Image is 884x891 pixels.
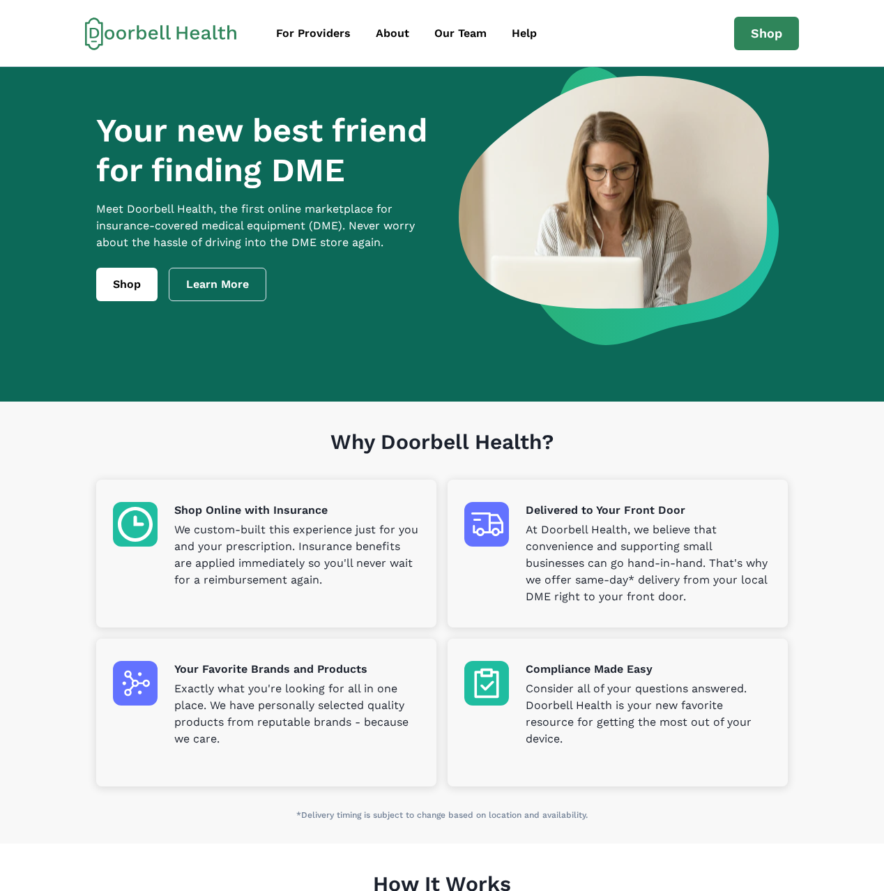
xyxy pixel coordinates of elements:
p: We custom-built this experience just for you and your prescription. Insurance benefits are applie... [174,521,420,588]
p: Meet Doorbell Health, the first online marketplace for insurance-covered medical equipment (DME).... [96,201,435,251]
a: Shop [734,17,799,50]
a: Our Team [423,20,498,47]
p: Your Favorite Brands and Products [174,661,420,678]
p: Delivered to Your Front Door [526,502,771,519]
a: About [365,20,420,47]
img: a woman looking at a computer [459,67,779,345]
img: Your Favorite Brands and Products icon [113,661,158,706]
p: Consider all of your questions answered. Doorbell Health is your new favorite resource for gettin... [526,680,771,747]
p: Shop Online with Insurance [174,502,420,519]
a: Shop [96,268,158,301]
a: Help [501,20,548,47]
div: About [376,25,409,42]
h1: Your new best friend for finding DME [96,111,435,190]
a: Learn More [169,268,266,301]
h1: Why Doorbell Health? [96,429,788,480]
img: Shop Online with Insurance icon [113,502,158,547]
a: For Providers [265,20,362,47]
div: Help [512,25,537,42]
img: Compliance Made Easy icon [464,661,509,706]
div: For Providers [276,25,351,42]
p: Exactly what you're looking for all in one place. We have personally selected quality products fr... [174,680,420,747]
p: Compliance Made Easy [526,661,771,678]
p: At Doorbell Health, we believe that convenience and supporting small businesses can go hand-in-ha... [526,521,771,605]
p: *Delivery timing is subject to change based on location and availability. [96,809,788,821]
div: Our Team [434,25,487,42]
img: Delivered to Your Front Door icon [464,502,509,547]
